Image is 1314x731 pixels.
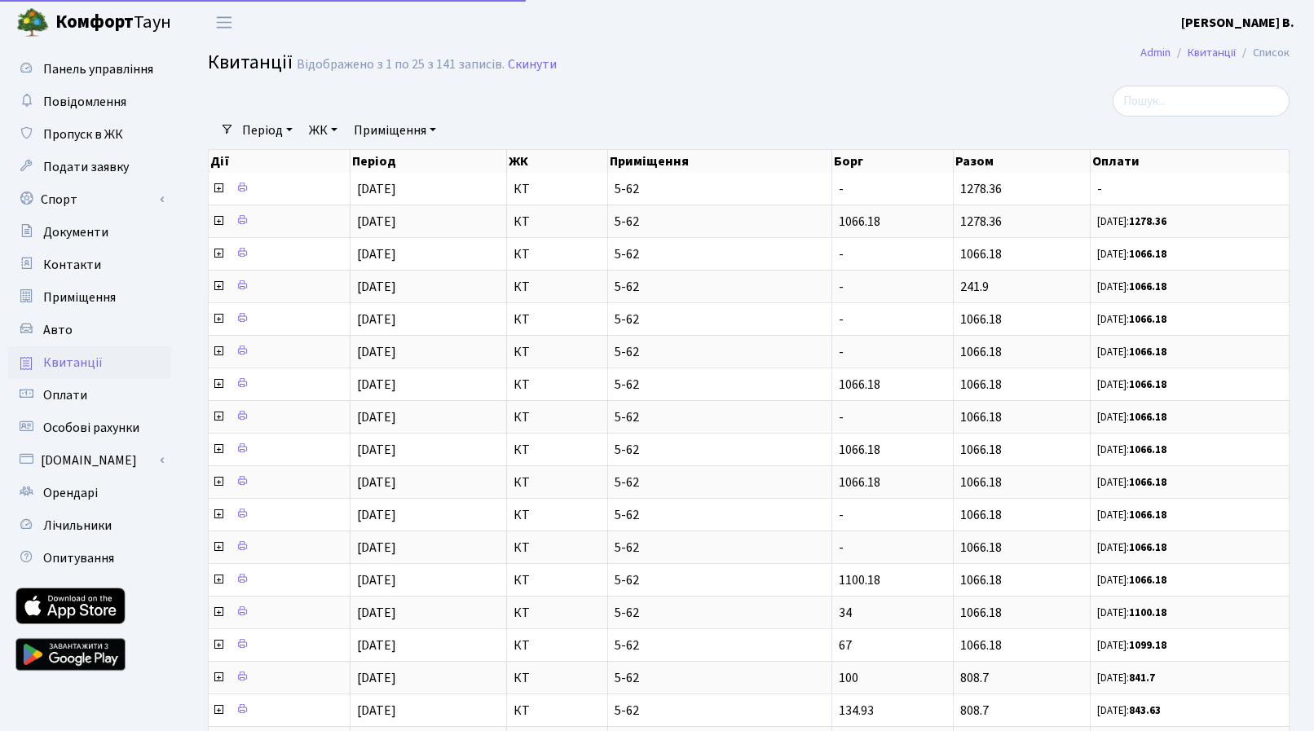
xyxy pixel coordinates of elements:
b: 1099.18 [1129,638,1166,653]
span: 241.9 [960,278,989,296]
small: [DATE]: [1097,312,1166,327]
span: КТ [514,574,601,587]
span: КТ [514,215,601,228]
span: КТ [514,280,601,293]
span: КТ [514,509,601,522]
span: Таун [55,9,171,37]
span: 1066.18 [960,245,1002,263]
th: Оплати [1091,150,1290,173]
span: Панель управління [43,60,153,78]
span: 1278.36 [960,180,1002,198]
span: 5-62 [615,280,825,293]
small: [DATE]: [1097,671,1155,685]
b: 1278.36 [1129,214,1166,229]
a: Опитування [8,542,171,575]
a: Пропуск в ЖК [8,118,171,151]
span: - [839,245,844,263]
a: Приміщення [8,281,171,314]
span: [DATE] [357,245,396,263]
span: Опитування [43,549,114,567]
span: - [839,408,844,426]
a: [DOMAIN_NAME] [8,444,171,477]
span: КТ [514,672,601,685]
span: 5-62 [615,672,825,685]
button: Переключити навігацію [204,9,245,36]
span: Лічильники [43,517,112,535]
span: Контакти [43,256,101,274]
span: Пропуск в ЖК [43,126,123,143]
th: Приміщення [608,150,832,173]
span: [DATE] [357,180,396,198]
span: 1066.18 [960,408,1002,426]
small: [DATE]: [1097,540,1166,555]
span: 5-62 [615,443,825,456]
span: 5-62 [615,476,825,489]
a: Документи [8,216,171,249]
b: 843.63 [1129,703,1161,718]
span: 808.7 [960,669,989,687]
small: [DATE]: [1097,703,1161,718]
small: [DATE]: [1097,443,1166,457]
b: 1066.18 [1129,540,1166,555]
span: 5-62 [615,639,825,652]
small: [DATE]: [1097,345,1166,359]
small: [DATE]: [1097,638,1166,653]
span: [DATE] [357,636,396,654]
span: 1066.18 [960,539,1002,557]
b: 1100.18 [1129,605,1166,620]
span: [DATE] [357,604,396,622]
small: [DATE]: [1097,214,1166,229]
th: Борг [832,150,954,173]
span: 1066.18 [839,441,880,459]
span: 5-62 [615,411,825,424]
a: Квитанції [1188,44,1236,61]
span: - [839,343,844,361]
small: [DATE]: [1097,605,1166,620]
th: Період [351,150,507,173]
b: 1066.18 [1129,573,1166,588]
b: 1066.18 [1129,475,1166,490]
span: 5-62 [615,704,825,717]
th: ЖК [507,150,608,173]
span: 5-62 [615,248,825,261]
span: КТ [514,704,601,717]
span: 67 [839,636,852,654]
small: [DATE]: [1097,247,1166,262]
span: 5-62 [615,541,825,554]
span: 34 [839,604,852,622]
span: Орендарі [43,484,98,502]
span: 5-62 [615,313,825,326]
small: [DATE]: [1097,280,1166,294]
span: КТ [514,183,601,196]
a: Спорт [8,183,171,216]
b: 1066.18 [1129,508,1166,522]
span: КТ [514,346,601,359]
small: [DATE]: [1097,475,1166,490]
span: [DATE] [357,213,396,231]
input: Пошук... [1113,86,1290,117]
img: logo.png [16,7,49,39]
span: КТ [514,248,601,261]
a: Лічильники [8,509,171,542]
span: КТ [514,378,601,391]
a: Орендарі [8,477,171,509]
a: Оплати [8,379,171,412]
span: Приміщення [43,288,116,306]
b: 1066.18 [1129,345,1166,359]
span: [DATE] [357,408,396,426]
span: [DATE] [357,376,396,394]
a: Період [236,117,299,144]
small: [DATE]: [1097,508,1166,522]
span: - [839,539,844,557]
span: [DATE] [357,278,396,296]
span: [DATE] [357,310,396,328]
span: Повідомлення [43,93,126,111]
div: Відображено з 1 по 25 з 141 записів. [297,57,505,73]
a: Приміщення [347,117,443,144]
span: [DATE] [357,441,396,459]
a: Подати заявку [8,151,171,183]
li: Список [1236,44,1290,62]
small: [DATE]: [1097,573,1166,588]
span: 5-62 [615,378,825,391]
span: 1066.18 [960,571,1002,589]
